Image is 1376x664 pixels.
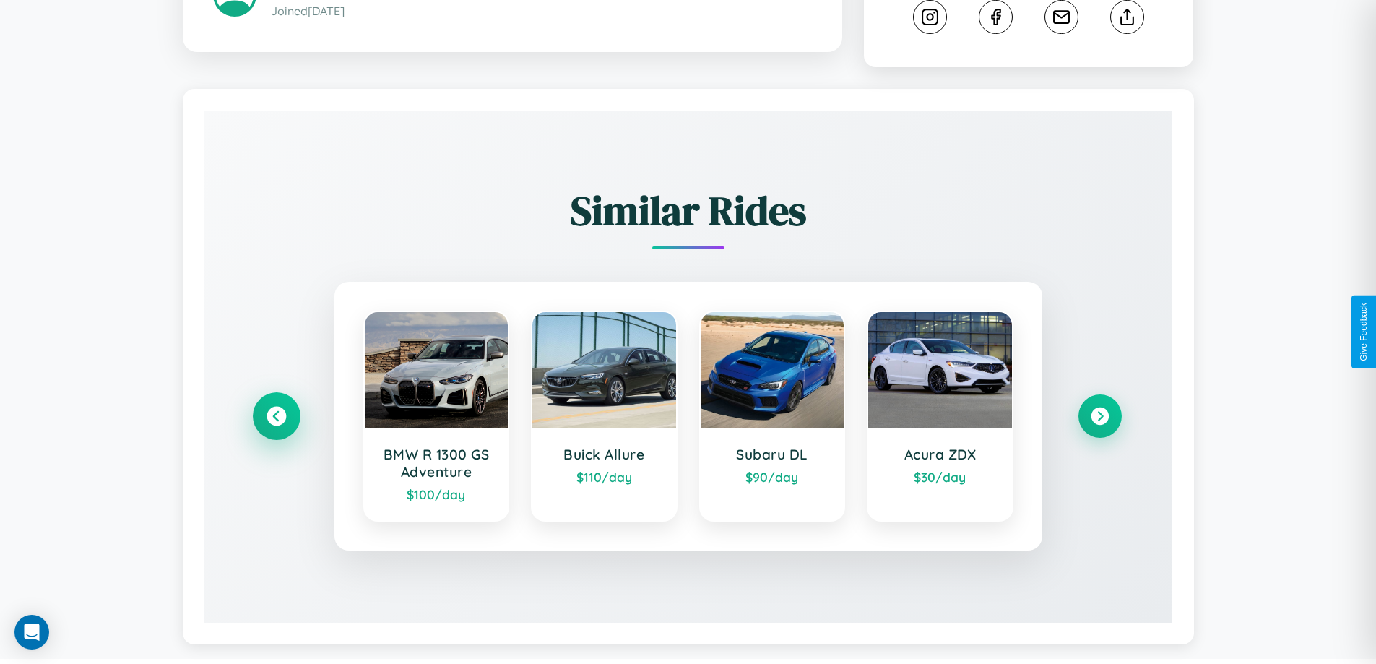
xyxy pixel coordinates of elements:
h3: Buick Allure [547,446,662,463]
a: Buick Allure$110/day [531,311,678,522]
div: $ 100 /day [379,486,494,502]
h3: BMW R 1300 GS Adventure [379,446,494,480]
p: Joined [DATE] [271,1,812,22]
div: $ 90 /day [715,469,830,485]
a: Subaru DL$90/day [699,311,846,522]
h2: Similar Rides [255,183,1122,238]
a: Acura ZDX$30/day [867,311,1013,522]
h3: Subaru DL [715,446,830,463]
div: Give Feedback [1359,303,1369,361]
div: $ 110 /day [547,469,662,485]
div: Open Intercom Messenger [14,615,49,650]
h3: Acura ZDX [883,446,998,463]
div: $ 30 /day [883,469,998,485]
a: BMW R 1300 GS Adventure$100/day [363,311,510,522]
